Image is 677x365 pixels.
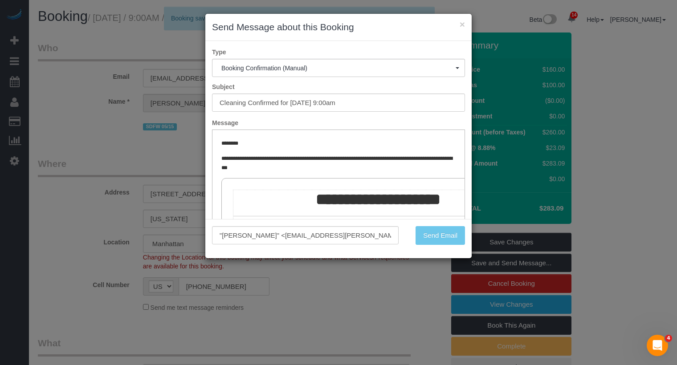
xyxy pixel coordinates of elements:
[665,335,672,342] span: 4
[460,20,465,29] button: ×
[221,65,456,72] span: Booking Confirmation (Manual)
[212,59,465,77] button: Booking Confirmation (Manual)
[212,20,465,34] h3: Send Message about this Booking
[205,82,472,91] label: Subject
[647,335,668,356] iframe: Intercom live chat
[205,48,472,57] label: Type
[205,118,472,127] label: Message
[212,93,465,112] input: Subject
[212,130,465,269] iframe: Rich Text Editor, editor1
